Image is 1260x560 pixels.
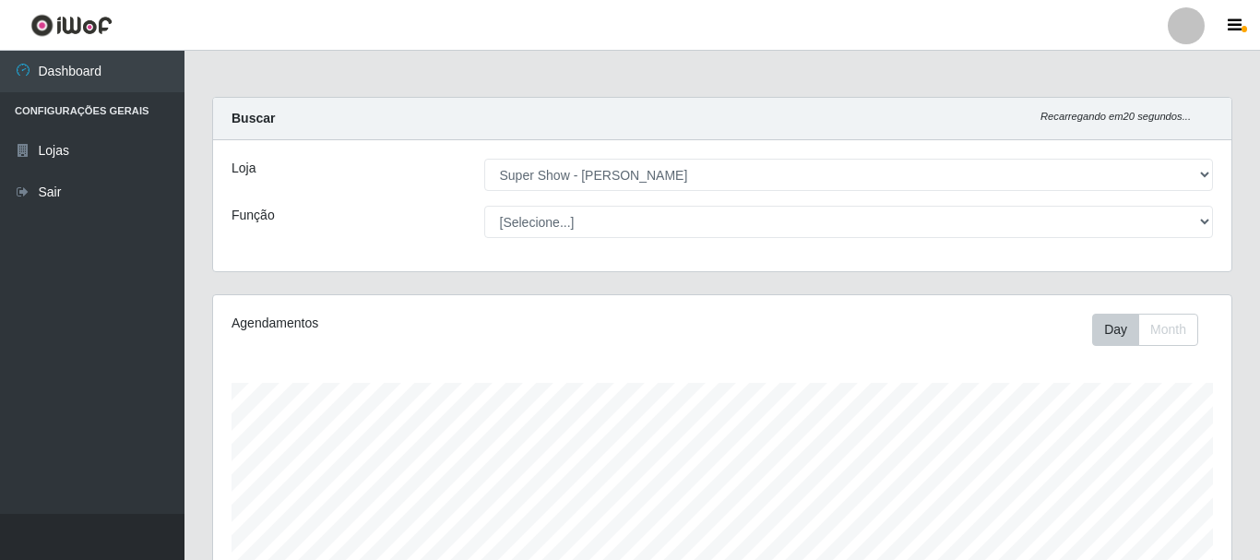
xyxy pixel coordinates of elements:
[232,159,256,178] label: Loja
[1092,314,1198,346] div: First group
[232,111,275,125] strong: Buscar
[232,314,624,333] div: Agendamentos
[1092,314,1213,346] div: Toolbar with button groups
[1040,111,1191,122] i: Recarregando em 20 segundos...
[1092,314,1139,346] button: Day
[30,14,113,37] img: CoreUI Logo
[1138,314,1198,346] button: Month
[232,206,275,225] label: Função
